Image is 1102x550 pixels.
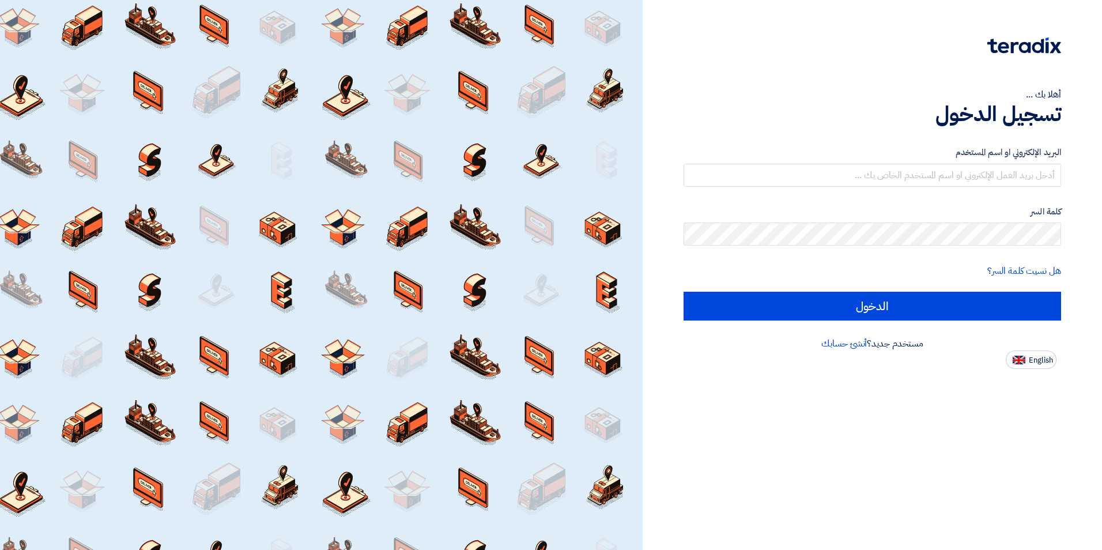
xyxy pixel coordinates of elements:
div: مستخدم جديد؟ [684,337,1061,351]
img: Teradix logo [987,37,1061,54]
div: أهلا بك ... [684,88,1061,101]
label: كلمة السر [684,205,1061,219]
a: أنشئ حسابك [821,337,867,351]
input: أدخل بريد العمل الإلكتروني او اسم المستخدم الخاص بك ... [684,164,1061,187]
button: English [1006,351,1056,369]
h1: تسجيل الدخول [684,101,1061,127]
a: هل نسيت كلمة السر؟ [987,264,1061,278]
span: English [1029,356,1053,364]
input: الدخول [684,292,1061,321]
label: البريد الإلكتروني او اسم المستخدم [684,146,1061,159]
img: en-US.png [1013,356,1025,364]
